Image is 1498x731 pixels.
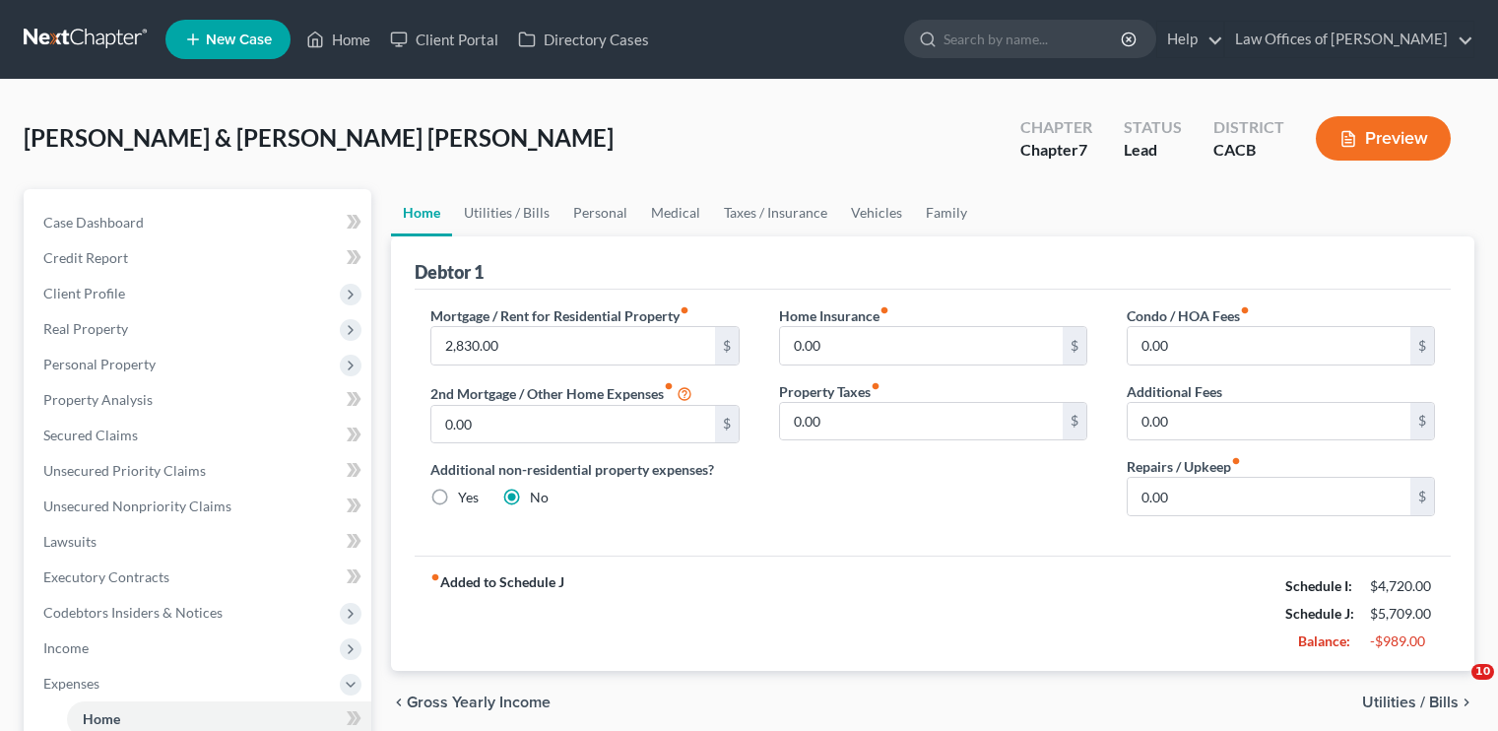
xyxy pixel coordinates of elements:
div: $5,709.00 [1370,604,1435,624]
i: chevron_left [391,695,407,710]
label: Repairs / Upkeep [1127,456,1241,477]
span: 7 [1078,140,1087,159]
a: Secured Claims [28,418,371,453]
div: District [1213,116,1284,139]
input: Search by name... [944,21,1124,57]
i: fiber_manual_record [680,305,689,315]
a: Vehicles [839,189,914,236]
input: -- [431,327,714,365]
span: Client Profile [43,285,125,301]
a: Help [1157,22,1223,57]
div: $ [1410,327,1434,365]
input: -- [1128,327,1410,365]
button: chevron_left Gross Yearly Income [391,695,551,710]
input: -- [431,406,714,443]
div: $ [715,406,739,443]
a: Home [391,189,452,236]
strong: Balance: [1298,632,1350,649]
a: Directory Cases [508,22,659,57]
i: fiber_manual_record [1231,456,1241,466]
span: Utilities / Bills [1362,695,1459,710]
label: No [530,488,549,507]
i: fiber_manual_record [430,572,440,582]
div: $ [715,327,739,365]
span: Case Dashboard [43,214,144,231]
input: -- [780,403,1063,440]
div: $ [1063,327,1086,365]
div: $4,720.00 [1370,576,1435,596]
span: Real Property [43,320,128,337]
a: Family [914,189,979,236]
label: 2nd Mortgage / Other Home Expenses [430,381,692,405]
span: Executory Contracts [43,568,169,585]
label: Additional non-residential property expenses? [430,459,739,480]
span: Home [83,710,120,727]
label: Mortgage / Rent for Residential Property [430,305,689,326]
div: Status [1124,116,1182,139]
a: Law Offices of [PERSON_NAME] [1225,22,1473,57]
button: Utilities / Bills chevron_right [1362,695,1474,710]
span: Unsecured Priority Claims [43,462,206,479]
strong: Schedule I: [1285,577,1352,594]
input: -- [1128,403,1410,440]
span: Personal Property [43,356,156,372]
span: Codebtors Insiders & Notices [43,604,223,621]
span: Expenses [43,675,99,692]
span: New Case [206,33,272,47]
a: Executory Contracts [28,560,371,595]
iframe: Intercom live chat [1431,664,1478,711]
label: Condo / HOA Fees [1127,305,1250,326]
div: Chapter [1020,116,1092,139]
div: Chapter [1020,139,1092,162]
strong: Schedule J: [1285,605,1354,622]
button: Preview [1316,116,1451,161]
a: Property Analysis [28,382,371,418]
a: Lawsuits [28,524,371,560]
a: Utilities / Bills [452,189,561,236]
div: $ [1410,403,1434,440]
a: Unsecured Nonpriority Claims [28,489,371,524]
strong: Added to Schedule J [430,572,564,655]
span: Property Analysis [43,391,153,408]
i: fiber_manual_record [879,305,889,315]
a: Medical [639,189,712,236]
span: [PERSON_NAME] & [PERSON_NAME] [PERSON_NAME] [24,123,614,152]
label: Yes [458,488,479,507]
span: Lawsuits [43,533,97,550]
div: Lead [1124,139,1182,162]
span: Credit Report [43,249,128,266]
label: Property Taxes [779,381,880,402]
a: Personal [561,189,639,236]
a: Client Portal [380,22,508,57]
i: fiber_manual_record [871,381,880,391]
a: Credit Report [28,240,371,276]
label: Home Insurance [779,305,889,326]
div: $ [1410,478,1434,515]
input: -- [780,327,1063,365]
i: fiber_manual_record [1240,305,1250,315]
input: -- [1128,478,1410,515]
span: Unsecured Nonpriority Claims [43,498,231,514]
a: Taxes / Insurance [712,189,839,236]
div: -$989.00 [1370,631,1435,651]
span: Income [43,639,89,656]
a: Home [296,22,380,57]
span: Secured Claims [43,427,138,443]
div: Debtor 1 [415,260,484,284]
span: 10 [1471,664,1494,680]
i: fiber_manual_record [664,381,674,391]
label: Additional Fees [1127,381,1222,402]
a: Case Dashboard [28,205,371,240]
div: CACB [1213,139,1284,162]
span: Gross Yearly Income [407,695,551,710]
div: $ [1063,403,1086,440]
a: Unsecured Priority Claims [28,453,371,489]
